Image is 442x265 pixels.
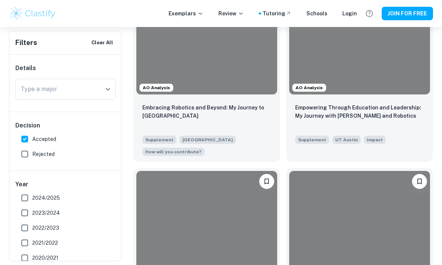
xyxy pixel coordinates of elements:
[90,37,115,48] button: Clear All
[263,9,291,18] a: Tutoring
[140,84,173,91] span: AO Analysis
[32,209,60,217] span: 2023/2024
[145,148,202,155] span: How will you contribute?
[32,135,56,143] span: Accepted
[15,64,116,73] h6: Details
[295,103,424,120] p: Empowering Through Education and Leadership: My Journey with MEL Keystone and Robotics
[32,239,58,247] span: 2021/2022
[32,224,59,232] span: 2022/2023
[412,174,427,189] button: Please log in to bookmark exemplars
[295,136,329,144] span: Supplement
[293,84,326,91] span: AO Analysis
[32,254,58,262] span: 2020/2021
[342,9,357,18] a: Login
[103,84,113,94] button: Open
[332,136,361,144] span: UT Austin
[15,37,37,48] h6: Filters
[142,136,176,144] span: Supplement
[15,121,116,130] h6: Decision
[142,147,205,156] span: We want to be sure we’re considering your application in the context of your personal experiences...
[259,174,274,189] button: Please log in to bookmark exemplars
[169,9,203,18] p: Exemplars
[15,180,116,189] h6: Year
[142,103,271,120] p: Embracing Robotics and Beyond: My Journey to Northwestern
[367,136,383,143] span: Impact
[9,6,57,21] img: Clastify logo
[382,7,433,20] button: JOIN FOR FREE
[179,136,236,144] span: [GEOGRAPHIC_DATA]
[32,150,55,158] span: Rejected
[364,135,386,144] span: Describe how your experiences, perspectives, talents, and/or your involvement in leadership activ...
[306,9,327,18] a: Schools
[32,194,60,202] span: 2024/2025
[218,9,244,18] p: Review
[363,7,376,20] button: Help and Feedback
